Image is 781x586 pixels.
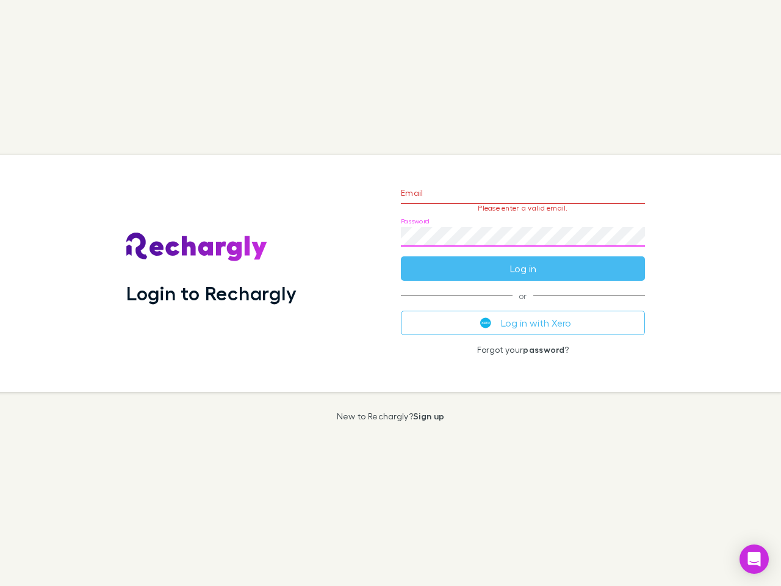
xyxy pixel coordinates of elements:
[401,311,645,335] button: Log in with Xero
[401,217,430,226] label: Password
[401,204,645,212] p: Please enter a valid email.
[401,295,645,296] span: or
[126,233,268,262] img: Rechargly's Logo
[401,256,645,281] button: Log in
[126,281,297,305] h1: Login to Rechargly
[480,317,491,328] img: Xero's logo
[523,344,564,355] a: password
[413,411,444,421] a: Sign up
[401,345,645,355] p: Forgot your ?
[740,544,769,574] div: Open Intercom Messenger
[337,411,445,421] p: New to Rechargly?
